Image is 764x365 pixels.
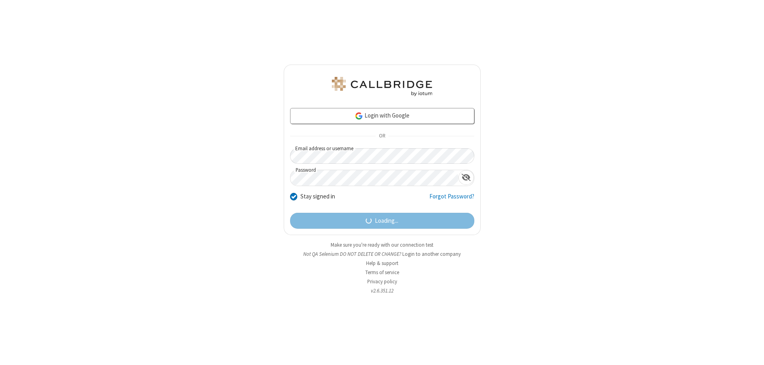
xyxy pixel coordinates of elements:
input: Password [290,170,458,186]
a: Privacy policy [367,278,397,285]
a: Help & support [366,260,398,267]
a: Terms of service [365,269,399,276]
li: v2.6.351.12 [284,287,481,294]
a: Forgot Password? [429,192,474,207]
a: Make sure you're ready with our connection test [331,241,433,248]
img: google-icon.png [355,112,363,120]
span: Loading... [375,216,398,226]
li: Not QA Selenium DO NOT DELETE OR CHANGE? [284,250,481,258]
a: Login with Google [290,108,474,124]
input: Email address or username [290,148,474,164]
span: OR [376,131,388,142]
label: Stay signed in [300,192,335,201]
button: Login to another company [402,250,461,258]
div: Show password [458,170,474,185]
button: Loading... [290,213,474,229]
img: QA Selenium DO NOT DELETE OR CHANGE [330,77,434,96]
